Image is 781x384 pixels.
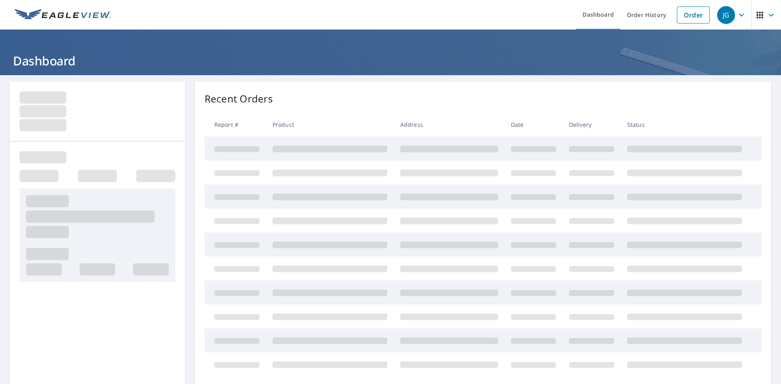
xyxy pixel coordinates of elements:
th: Delivery [563,113,621,137]
img: EV Logo [15,9,111,21]
a: Order [677,7,710,24]
th: Address [394,113,504,137]
th: Date [504,113,563,137]
h1: Dashboard [10,52,771,69]
th: Product [266,113,394,137]
div: JG [717,6,735,24]
th: Status [621,113,748,137]
th: Report # [205,113,266,137]
p: Recent Orders [205,91,273,106]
